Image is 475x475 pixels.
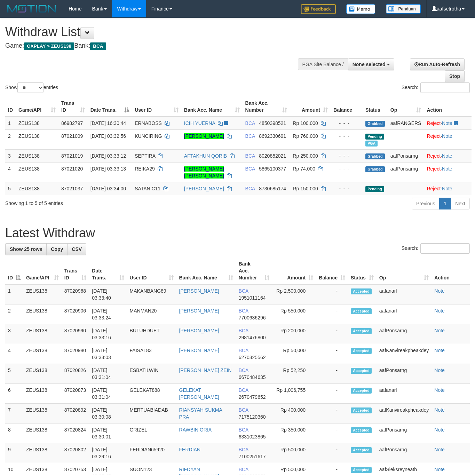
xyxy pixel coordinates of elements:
a: RIANSYAH SUKMA PRA [179,407,222,420]
td: [DATE] 03:31:04 [89,384,127,404]
th: Action [424,97,472,117]
td: ZEUS138 [16,117,58,130]
th: Balance: activate to sort column ascending [316,258,348,284]
span: BCA [239,387,248,393]
span: Accepted [351,368,372,374]
td: [DATE] 03:33:03 [89,344,127,364]
td: ZEUS138 [23,344,62,364]
td: [DATE] 03:30:01 [89,423,127,443]
th: Date Trans.: activate to sort column ascending [89,258,127,284]
a: Previous [412,198,440,209]
div: PGA Site Balance / [298,58,348,70]
td: aafPonsarng [377,443,432,463]
td: MANMAN20 [127,304,176,324]
th: Bank Acc. Number: activate to sort column ascending [236,258,272,284]
span: [DATE] 16:30:44 [90,120,126,126]
span: BCA [239,427,248,433]
td: 87020906 [62,304,89,324]
th: Balance [331,97,363,117]
td: [DATE] 03:33:16 [89,324,127,344]
th: Action [432,258,470,284]
span: Copy 7175120360 to clipboard [239,414,266,420]
th: User ID: activate to sort column ascending [127,258,176,284]
span: Grabbed [365,153,385,159]
div: - - - [333,165,360,172]
a: Show 25 rows [5,243,47,255]
td: 87020826 [62,364,89,384]
a: [PERSON_NAME] [184,133,224,139]
a: CSV [67,243,86,255]
span: OXPLAY > ZEUS138 [24,42,74,50]
a: Stop [445,70,465,82]
th: Trans ID: activate to sort column ascending [58,97,88,117]
a: Note [434,427,445,433]
span: Accepted [351,348,372,354]
span: Grabbed [365,166,385,172]
td: - [316,443,348,463]
td: ZEUS138 [16,129,58,149]
a: FERDIAN [179,447,200,452]
td: 9 [5,443,23,463]
span: None selected [353,62,386,67]
th: Amount: activate to sort column ascending [272,258,316,284]
th: ID: activate to sort column descending [5,258,23,284]
span: CSV [72,246,82,252]
td: 3 [5,324,23,344]
td: aafPonsarng [377,364,432,384]
a: [PERSON_NAME] [184,186,224,191]
img: MOTION_logo.png [5,3,58,14]
a: 1 [439,198,451,209]
td: ZEUS138 [16,149,58,162]
a: [PERSON_NAME] ZEIN [179,367,232,373]
a: Note [434,467,445,472]
span: 87021037 [61,186,83,191]
th: Op: activate to sort column ascending [388,97,424,117]
a: Reject [427,186,441,191]
a: [PERSON_NAME] [179,308,219,314]
h4: Game: Bank: [5,42,310,49]
span: Copy 6670484635 to clipboard [239,374,266,380]
a: Note [442,153,452,159]
td: Rp 550,000 [272,304,316,324]
span: BCA [239,348,248,353]
span: BCA [245,166,255,172]
td: 3 [5,149,16,162]
span: Copy 8020852021 to clipboard [259,153,286,159]
td: [DATE] 03:33:24 [89,304,127,324]
a: Note [434,308,445,314]
td: 5 [5,182,16,195]
td: 8 [5,423,23,443]
td: Rp 200,000 [272,324,316,344]
a: Note [434,447,445,452]
span: Copy 8692330691 to clipboard [259,133,286,139]
td: ZEUS138 [23,384,62,404]
td: 87020892 [62,404,89,423]
td: aafanarl [377,304,432,324]
td: - [316,404,348,423]
a: Note [434,328,445,333]
td: - [316,384,348,404]
td: 2 [5,304,23,324]
th: Game/API: activate to sort column ascending [16,97,58,117]
td: aafRANGERS [388,117,424,130]
th: Date Trans.: activate to sort column descending [88,97,132,117]
div: - - - [333,185,360,192]
td: · [424,129,472,149]
span: Copy 6331023865 to clipboard [239,434,266,440]
td: GRIZEL [127,423,176,443]
span: BCA [90,42,106,50]
td: 87020990 [62,324,89,344]
td: Rp 2,500,000 [272,284,316,304]
span: Accepted [351,328,372,334]
span: Rp 150.000 [293,186,318,191]
td: ZEUS138 [23,364,62,384]
a: AFTAKHUN QORIB [184,153,227,159]
span: BCA [245,186,255,191]
select: Showentries [17,82,43,93]
td: 4 [5,162,16,182]
span: Pending [365,134,384,140]
td: 2 [5,129,16,149]
input: Search: [420,82,470,93]
td: ZEUS138 [23,423,62,443]
td: ZEUS138 [23,304,62,324]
